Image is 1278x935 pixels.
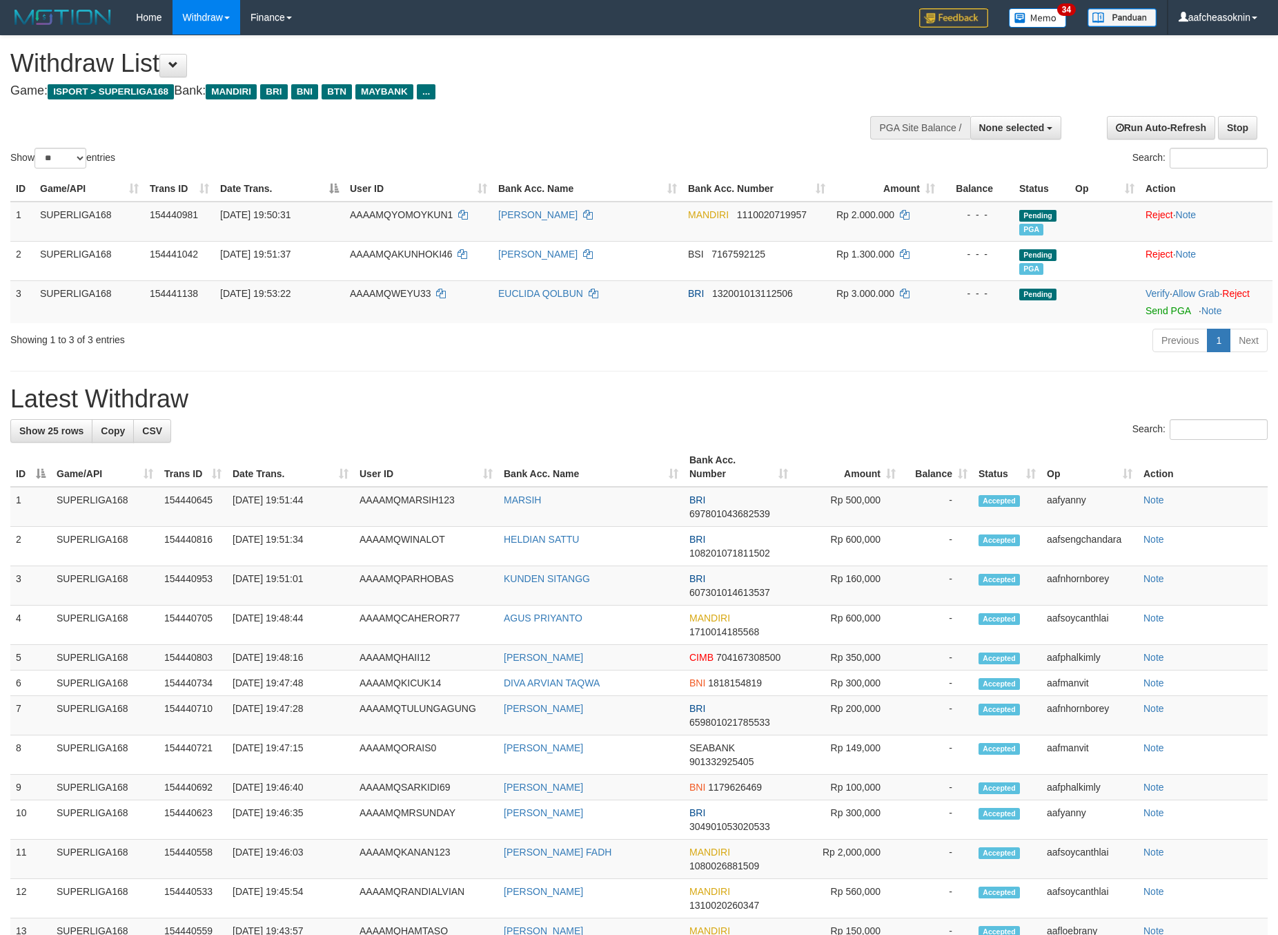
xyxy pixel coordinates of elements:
[498,447,684,487] th: Bank Acc. Name: activate to sort column ascending
[1041,447,1138,487] th: Op: activate to sort column ascending
[1146,288,1170,299] a: Verify
[1172,288,1222,299] span: ·
[493,176,682,202] th: Bank Acc. Name: activate to sort column ascending
[689,613,730,624] span: MANDIRI
[35,280,144,323] td: SUPERLIGA168
[1170,148,1268,168] input: Search:
[901,671,973,696] td: -
[901,606,973,645] td: -
[979,704,1020,715] span: Accepted
[1088,8,1157,27] img: panduan.png
[946,208,1008,222] div: - - -
[51,879,159,918] td: SUPERLIGA168
[689,652,714,663] span: CIMB
[979,122,1045,133] span: None selected
[689,626,759,637] span: Copy 1710014185568 to clipboard
[92,419,134,443] a: Copy
[979,574,1020,586] span: Accepted
[504,807,583,818] a: [PERSON_NAME]
[689,807,705,818] span: BRI
[159,606,227,645] td: 154440705
[1143,703,1164,714] a: Note
[51,606,159,645] td: SUPERLIGA168
[689,587,770,598] span: Copy 607301014613537 to clipboard
[10,566,51,606] td: 3
[688,249,704,260] span: BSI
[48,84,174,99] span: ISPORT > SUPERLIGA168
[712,288,793,299] span: Copy 132001013112506 to clipboard
[1041,527,1138,566] td: aafsengchandara
[1152,329,1208,352] a: Previous
[51,840,159,879] td: SUPERLIGA168
[979,782,1020,794] span: Accepted
[227,527,354,566] td: [DATE] 19:51:34
[10,527,51,566] td: 2
[504,886,583,897] a: [PERSON_NAME]
[1201,305,1222,316] a: Note
[1132,148,1268,168] label: Search:
[10,327,522,347] div: Showing 1 to 3 of 3 entries
[870,116,970,139] div: PGA Site Balance /
[979,808,1020,820] span: Accepted
[10,800,51,840] td: 10
[689,782,705,793] span: BNI
[159,879,227,918] td: 154440533
[227,879,354,918] td: [DATE] 19:45:54
[504,703,583,714] a: [PERSON_NAME]
[1143,494,1164,505] a: Note
[1143,886,1164,897] a: Note
[133,419,171,443] a: CSV
[417,84,435,99] span: ...
[688,288,704,299] span: BRI
[159,800,227,840] td: 154440623
[901,775,973,800] td: -
[142,425,162,436] span: CSV
[1176,249,1197,260] a: Note
[10,487,51,527] td: 1
[794,735,901,775] td: Rp 149,000
[1019,263,1043,275] span: Marked by aafsoumeymey
[1041,645,1138,671] td: aafphalkimly
[498,249,578,260] a: [PERSON_NAME]
[1140,202,1272,242] td: ·
[689,742,735,753] span: SEABANK
[260,84,287,99] span: BRI
[831,176,941,202] th: Amount: activate to sort column ascending
[901,447,973,487] th: Balance: activate to sort column ascending
[354,735,498,775] td: AAAAMQORAIS0
[1041,566,1138,606] td: aafnhornborey
[1143,742,1164,753] a: Note
[737,209,807,220] span: Copy 1110020719957 to clipboard
[1107,116,1215,139] a: Run Auto-Refresh
[227,447,354,487] th: Date Trans.: activate to sort column ascending
[10,176,35,202] th: ID
[794,606,901,645] td: Rp 600,000
[159,735,227,775] td: 154440721
[354,840,498,879] td: AAAAMQKANAN123
[291,84,318,99] span: BNI
[10,447,51,487] th: ID: activate to sort column descending
[10,645,51,671] td: 5
[227,671,354,696] td: [DATE] 19:47:48
[150,249,198,260] span: 154441042
[794,566,901,606] td: Rp 160,000
[1140,176,1272,202] th: Action
[344,176,493,202] th: User ID: activate to sort column ascending
[504,573,590,584] a: KUNDEN SITANGG
[689,508,770,519] span: Copy 697801043682539 to clipboard
[1009,8,1067,28] img: Button%20Memo.svg
[144,176,215,202] th: Trans ID: activate to sort column ascending
[794,645,901,671] td: Rp 350,000
[901,735,973,775] td: -
[355,84,413,99] span: MAYBANK
[10,606,51,645] td: 4
[901,840,973,879] td: -
[504,534,579,545] a: HELDIAN SATTU
[354,527,498,566] td: AAAAMQWINALOT
[1207,329,1230,352] a: 1
[901,879,973,918] td: -
[159,671,227,696] td: 154440734
[1140,280,1272,323] td: · ·
[1019,289,1056,300] span: Pending
[350,288,431,299] span: AAAAMQWEYU33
